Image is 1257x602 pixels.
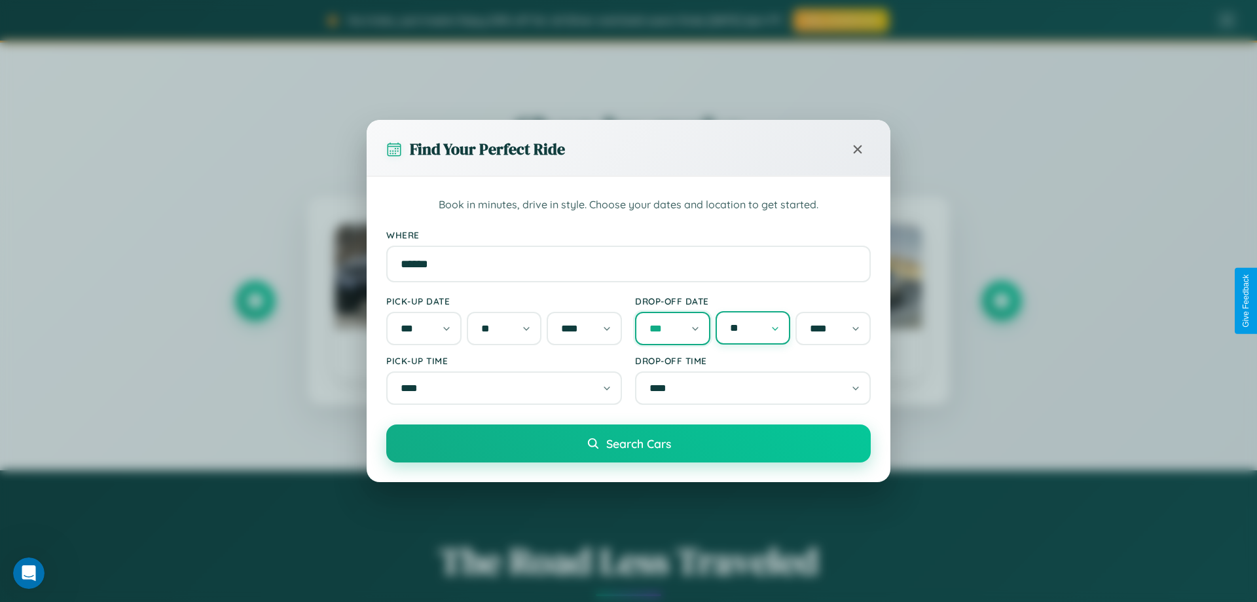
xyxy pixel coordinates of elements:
label: Where [386,229,871,240]
h3: Find Your Perfect Ride [410,138,565,160]
label: Drop-off Date [635,295,871,307]
span: Search Cars [606,436,671,451]
label: Pick-up Date [386,295,622,307]
button: Search Cars [386,424,871,462]
p: Book in minutes, drive in style. Choose your dates and location to get started. [386,197,871,214]
label: Drop-off Time [635,355,871,366]
label: Pick-up Time [386,355,622,366]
